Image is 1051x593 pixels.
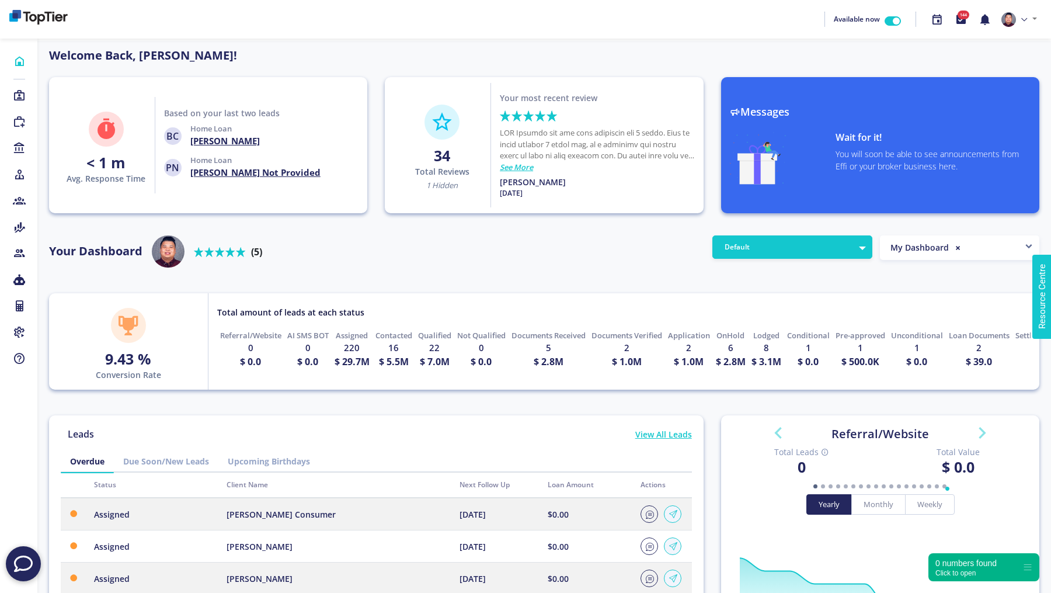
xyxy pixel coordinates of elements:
img: e310ebdf-1855-410b-9d61-d1abdff0f2ad-637831748356285317.png [1001,12,1016,27]
p: Assigned [336,330,368,341]
h5: 1 [858,341,863,355]
span: BC [164,127,182,145]
strong: 9.43 % [105,349,151,369]
td: $0.00 [541,498,634,530]
h5: 2 [976,341,982,355]
h4: $ 0.0 [471,355,492,369]
p: Conditional [787,330,830,341]
li: Goto slide 10 [882,478,886,494]
p: [PERSON_NAME] [500,176,566,188]
p: Total amount of leads at each status [217,306,364,318]
h4: $ 5.5M [379,355,409,369]
div: Loan Amount [548,480,627,490]
div: Actions [641,480,685,490]
span: Total Leads [742,446,863,458]
h4: $ 1.0M [674,355,704,369]
span: Assigned [94,509,130,520]
div: Next Follow Up [460,480,533,490]
span: Total Value [897,446,1019,458]
li: Goto slide 3 [829,478,833,494]
span: Assigned [94,573,130,584]
p: LOR Ipsumdo sit ame cons adipiscin eli 5 seddo. Eius te incid utlabor 7 etdol mag, al e adminimv ... [500,127,695,162]
h5: 2 [686,341,691,355]
p: Based on your last two leads [164,107,280,119]
h4: $ 0.0 [798,355,819,369]
p: Total Reviews [415,165,469,178]
p: Qualified [418,330,451,341]
p: Your Dashboard [49,242,142,260]
h5: 1 [806,341,811,355]
li: Goto slide 17 [935,478,939,494]
h5: 0 [305,341,311,355]
p: Avg. Response Time [67,172,145,185]
li: Goto slide 14 [912,478,916,494]
div: Status [94,480,213,490]
p: [DATE] [500,188,523,199]
ol: Select a slide to display [777,478,983,494]
li: Goto slide 6 [851,478,855,494]
p: View All Leads [635,428,692,441]
div: Client Name [227,480,446,490]
h5: 5 [546,341,551,355]
a: See More [500,162,533,173]
li: Goto slide 11 [889,478,893,494]
strong: 34 [434,145,450,165]
p: You will soon be able to see announcements from Effi or your broker business here. [836,148,1031,172]
p: Documents Verified [591,330,662,341]
span: 1 Hidden [426,180,458,190]
span: Home Loan [190,123,232,134]
h4: $ 0.0 [297,355,318,369]
p: Leads [61,427,101,441]
h4: $ 2.8M [534,355,563,369]
td: [PERSON_NAME] [220,530,453,563]
a: Upcoming Birthdays [218,450,319,472]
h4: 0 [742,458,863,476]
p: Pre-approved [836,330,885,341]
th: Overdue Icon [61,473,87,498]
h4: $ 0.0 [906,355,927,369]
h4: $ 29.7M [335,355,370,369]
li: Goto slide 9 [874,478,878,494]
h3: Referral/Website [733,427,1028,441]
p: AI SMS BOT [287,330,329,341]
li: Goto slide 4 [836,478,840,494]
img: gift [730,132,786,185]
li: Goto slide 2 [821,478,825,494]
li: Goto slide 7 [859,478,863,494]
li: Goto slide 1 [813,478,817,494]
h5: 22 [429,341,440,355]
h4: Wait for it! [836,132,1031,143]
td: [PERSON_NAME] Consumer [220,498,453,530]
li: Goto slide 13 [904,478,909,494]
h4: $ 3.1M [751,355,781,369]
h5: 0 [248,341,253,355]
h4: $ 7.0M [420,355,450,369]
button: monthly [851,494,906,515]
p: Conversion Rate [96,369,161,381]
p: Unconditional [891,330,943,341]
h5: 8 [764,341,769,355]
h3: Messages [730,106,1031,119]
p: OnHold [716,330,744,341]
h5: 220 [344,341,360,355]
button: 144 [949,7,973,32]
a: View All Leads [635,428,692,450]
p: Loan Documents [949,330,1010,341]
li: Goto slide 5 [844,478,848,494]
h5: 1 [914,341,920,355]
span: Resource Centre [10,3,75,17]
button: yearly [806,494,852,515]
h4: $ 39.0 [966,355,992,369]
p: Referral/Website [220,330,281,341]
td: $0.00 [541,530,634,563]
li: Goto slide 15 [920,478,924,494]
li: Goto slide 18 [942,478,946,494]
h5: 2 [624,341,629,355]
h4: $ 0.0 [240,355,261,369]
h4: $ 500.0K [841,355,879,369]
h4: [PERSON_NAME] Not Provided [190,167,321,178]
p: Documents Received [511,330,586,341]
p: Contacted [375,330,412,341]
h4: $ 0.0 [897,458,1019,476]
button: Default [712,235,872,259]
